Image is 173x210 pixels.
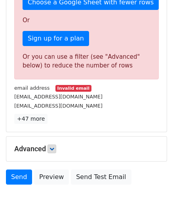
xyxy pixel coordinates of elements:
[14,94,103,100] small: [EMAIL_ADDRESS][DOMAIN_NAME]
[14,85,49,91] small: email address
[55,85,91,92] small: Invalid email
[23,52,150,70] div: Or you can use a filter (see "Advanced" below) to reduce the number of rows
[14,103,103,109] small: [EMAIL_ADDRESS][DOMAIN_NAME]
[14,114,48,124] a: +47 more
[133,172,173,210] iframe: Chat Widget
[6,170,32,185] a: Send
[14,144,159,153] h5: Advanced
[34,170,69,185] a: Preview
[71,170,131,185] a: Send Test Email
[23,16,150,25] p: Or
[23,31,89,46] a: Sign up for a plan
